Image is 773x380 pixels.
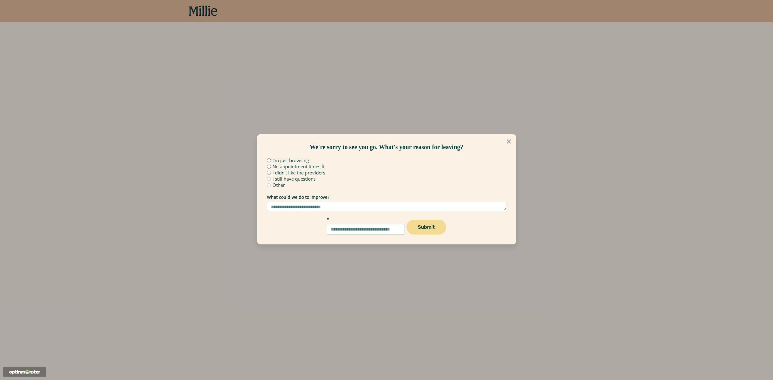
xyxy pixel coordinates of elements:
[272,158,309,163] label: I'm just browsing
[267,195,506,199] label: What could we do to improve?
[272,177,316,181] label: I still have questions
[502,134,516,149] button: Close
[272,170,325,175] label: I didn't like the providers
[9,370,40,374] img: Powered by OptinMonster
[310,144,463,150] span: We're sorry to see you go. What's your reason for leaving?
[272,183,285,187] label: Other
[272,164,326,169] label: No appointment times fit
[406,220,446,235] button: Submit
